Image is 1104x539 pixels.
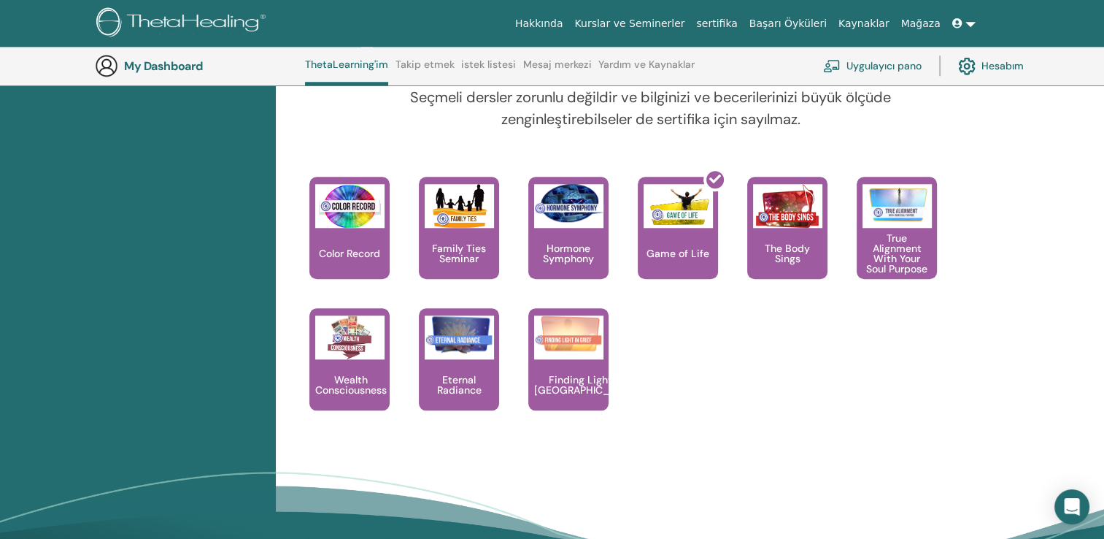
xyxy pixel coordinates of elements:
[528,177,609,308] a: Hormone Symphony Hormone Symphony
[690,10,743,37] a: sertifika
[425,184,494,228] img: Family Ties Seminar
[528,308,609,440] a: Finding Light in Grief Finding Light in [GEOGRAPHIC_DATA]
[523,58,592,82] a: Mesaj merkezi
[747,243,827,264] p: The Body Sings
[598,58,695,82] a: Yardım ve Kaynaklar
[509,10,569,37] a: Hakkında
[862,184,932,223] img: True Alignment With Your Soul Purpose
[461,58,516,82] a: istek listesi
[857,177,937,308] a: True Alignment With Your Soul Purpose True Alignment With Your Soul Purpose
[641,248,715,259] p: Game of Life
[534,184,603,223] img: Hormone Symphony
[419,243,499,264] p: Family Ties Seminar
[823,50,922,82] a: Uygulayıcı pano
[958,53,976,78] img: cog.svg
[95,54,118,77] img: generic-user-icon.jpg
[309,375,393,395] p: Wealth Consciousness
[857,233,937,274] p: True Alignment With Your Soul Purpose
[638,177,718,308] a: Game of Life Game of Life
[397,86,904,130] p: Seçmeli dersler zorunlu değildir ve bilginizi ve becerilerinizi büyük ölçüde zenginleştirebilsele...
[1054,489,1089,524] div: Open Intercom Messenger
[528,375,644,395] p: Finding Light in [GEOGRAPHIC_DATA]
[568,10,690,37] a: Kurslar ve Seminerler
[419,177,499,308] a: Family Ties Seminar Family Ties Seminar
[124,59,270,73] h3: My Dashboard
[313,248,386,259] p: Color Record
[534,316,603,354] img: Finding Light in Grief
[895,10,946,37] a: Mağaza
[528,243,609,264] p: Hormone Symphony
[419,308,499,440] a: Eternal Radiance Eternal Radiance
[958,50,1024,82] a: Hesabım
[315,184,385,228] img: Color Record
[96,7,271,40] img: logo.png
[747,177,827,308] a: The Body Sings The Body Sings
[309,308,390,440] a: Wealth Consciousness Wealth Consciousness
[833,10,895,37] a: Kaynaklar
[305,58,388,85] a: ThetaLearning'im
[823,59,841,72] img: chalkboard-teacher.svg
[395,58,455,82] a: Takip etmek
[309,177,390,308] a: Color Record Color Record
[419,375,499,395] p: Eternal Radiance
[644,184,713,228] img: Game of Life
[425,316,494,354] img: Eternal Radiance
[753,184,822,228] img: The Body Sings
[315,316,385,359] img: Wealth Consciousness
[744,10,833,37] a: Başarı Öyküleri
